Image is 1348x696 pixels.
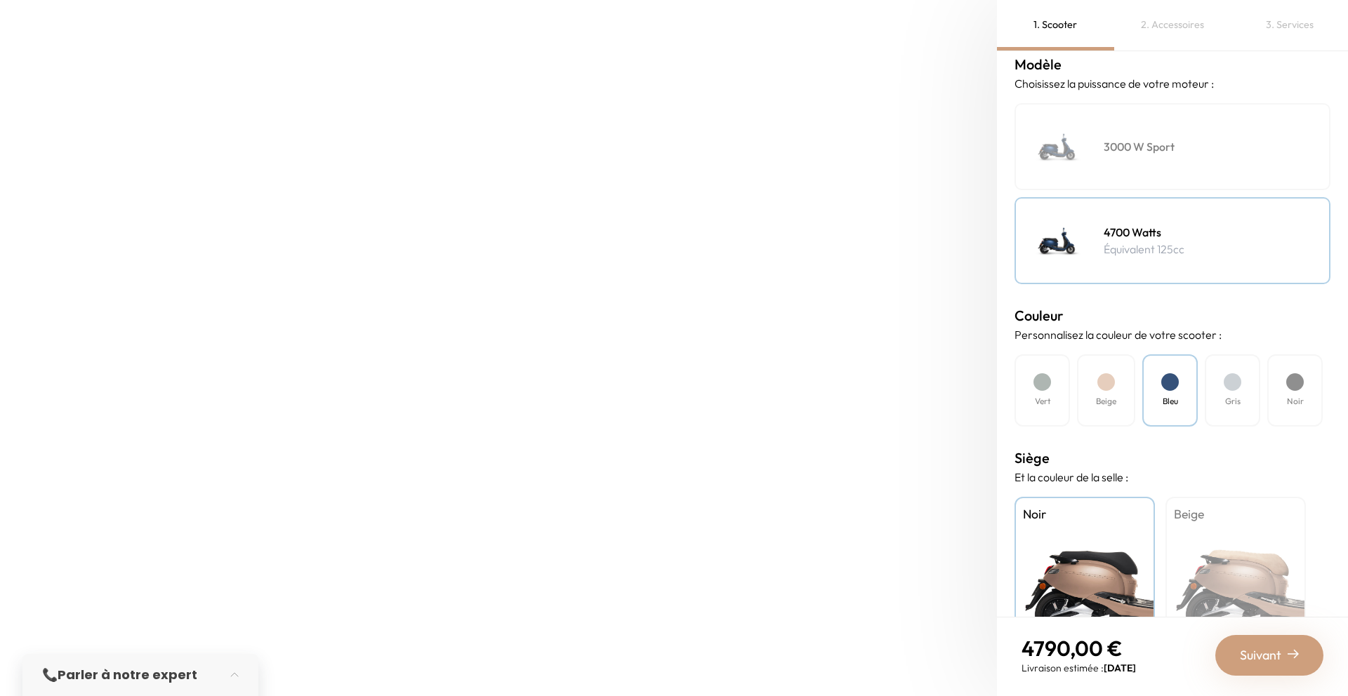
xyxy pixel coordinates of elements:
p: Personnalisez la couleur de votre scooter : [1015,326,1330,343]
h4: 4700 Watts [1104,224,1184,241]
p: Équivalent 125cc [1104,241,1184,257]
h4: Beige [1174,505,1297,523]
h4: 3000 W Sport [1104,138,1175,155]
h4: Noir [1287,395,1304,408]
h3: Couleur [1015,305,1330,326]
span: [DATE] [1104,662,1136,674]
h4: Bleu [1163,395,1178,408]
img: Scooter [1023,206,1093,276]
img: Scooter [1023,112,1093,182]
h4: Vert [1035,395,1050,408]
img: right-arrow-2.png [1288,648,1299,660]
p: Choisissez la puissance de votre moteur : [1015,75,1330,92]
h4: Noir [1023,505,1147,523]
h4: Gris [1225,395,1241,408]
p: Et la couleur de la selle : [1015,469,1330,486]
span: Suivant [1240,645,1281,665]
h3: Modèle [1015,54,1330,75]
h4: Beige [1096,395,1116,408]
p: 4790,00 € [1022,636,1136,661]
p: Livraison estimée : [1022,661,1136,675]
h3: Siège [1015,448,1330,469]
